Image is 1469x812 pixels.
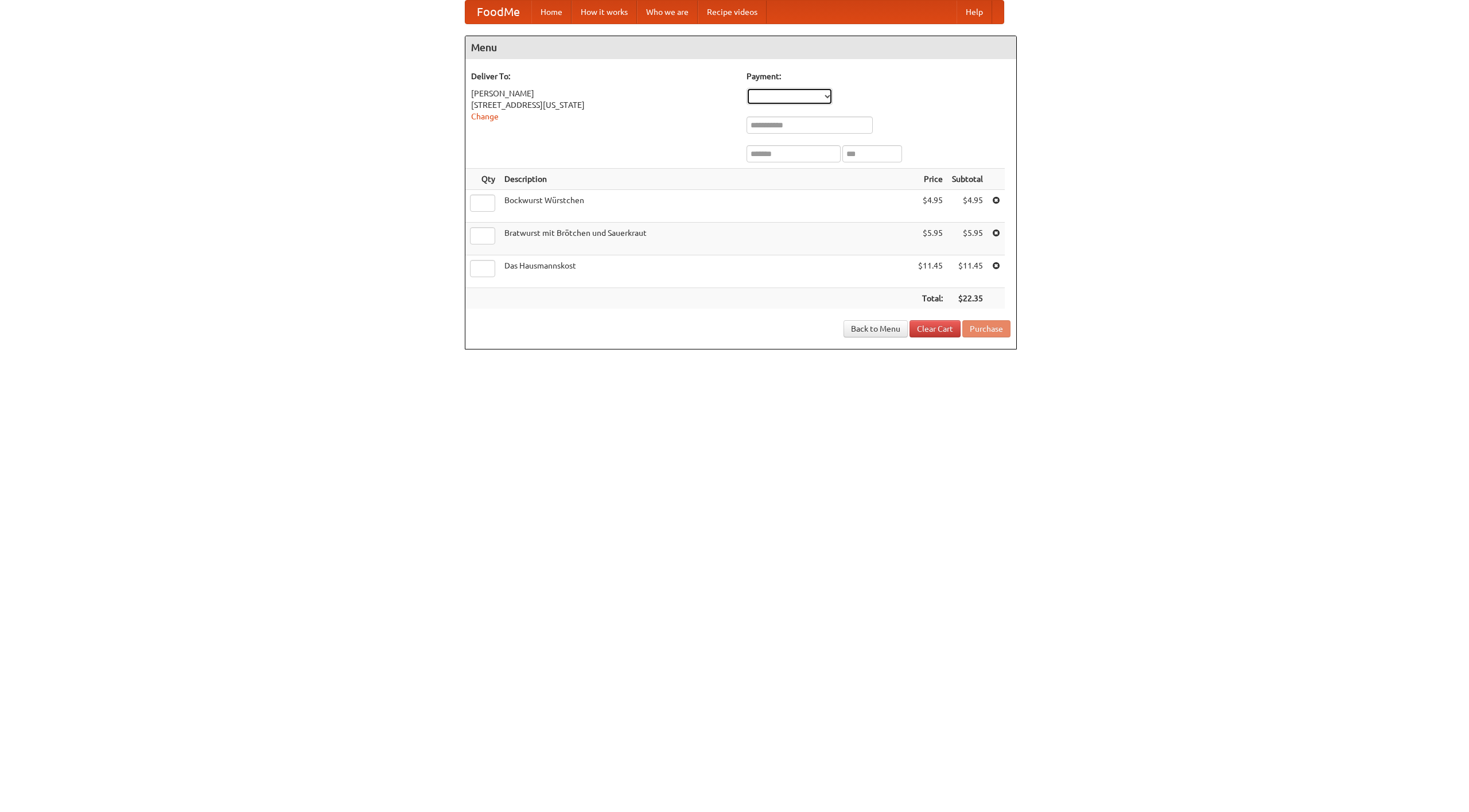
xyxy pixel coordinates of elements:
[914,190,947,223] td: $4.95
[465,169,500,190] th: Qty
[914,223,947,255] td: $5.95
[947,169,988,190] th: Subtotal
[947,288,988,309] th: $22.35
[914,255,947,288] td: $11.45
[698,1,767,24] a: Recipe videos
[471,88,735,99] div: [PERSON_NAME]
[500,190,914,223] td: Bockwurst Würstchen
[914,169,947,190] th: Price
[947,190,988,223] td: $4.95
[471,99,735,111] div: [STREET_ADDRESS][US_STATE]
[531,1,572,24] a: Home
[500,223,914,255] td: Bratwurst mit Brötchen und Sauerkraut
[572,1,637,24] a: How it works
[957,1,992,24] a: Help
[844,320,908,337] a: Back to Menu
[947,223,988,255] td: $5.95
[500,255,914,288] td: Das Hausmannskost
[947,255,988,288] td: $11.45
[962,320,1011,337] button: Purchase
[500,169,914,190] th: Description
[637,1,698,24] a: Who we are
[914,288,947,309] th: Total:
[465,1,531,24] a: FoodMe
[471,112,499,121] a: Change
[910,320,961,337] a: Clear Cart
[465,36,1016,59] h4: Menu
[471,71,735,82] h5: Deliver To:
[747,71,1011,82] h5: Payment:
